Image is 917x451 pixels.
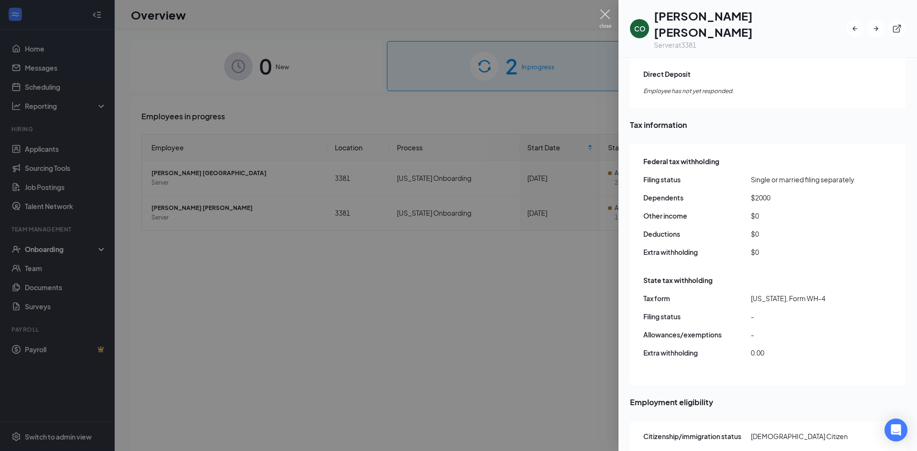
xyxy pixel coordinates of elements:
[630,396,906,408] span: Employment eligibility
[643,87,894,96] span: Employee has not yet responded.
[643,69,691,79] span: Direct Deposit
[846,20,864,37] button: ArrowLeftNew
[630,119,906,131] span: Tax information
[643,275,713,285] span: State tax withholding
[643,210,751,221] span: Other income
[643,293,751,304] span: Tax form
[885,419,907,441] div: Open Intercom Messenger
[867,20,885,37] button: ArrowRight
[643,247,751,257] span: Extra withholding
[643,156,719,167] span: Federal tax withholding
[751,431,858,441] span: [DEMOGRAPHIC_DATA] Citizen
[654,8,846,40] h1: [PERSON_NAME] [PERSON_NAME]
[751,192,858,203] span: $2000
[751,229,858,239] span: $0
[751,293,858,304] span: [US_STATE], Form WH-4
[643,311,751,322] span: Filing status
[643,329,751,340] span: Allowances/exemptions
[643,229,751,239] span: Deductions
[751,247,858,257] span: $0
[654,40,846,50] div: Server at 3381
[871,24,881,33] svg: ArrowRight
[850,24,860,33] svg: ArrowLeftNew
[643,192,751,203] span: Dependents
[892,24,902,33] svg: ExternalLink
[643,347,751,358] span: Extra withholding
[751,347,858,358] span: 0.00
[643,431,751,441] span: Citizenship/immigration status
[643,174,751,185] span: Filing status
[888,20,906,37] button: ExternalLink
[751,329,858,340] span: -
[751,210,858,221] span: $0
[751,311,858,322] span: -
[751,174,858,185] span: Single or married filing separately
[634,24,645,33] div: CO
